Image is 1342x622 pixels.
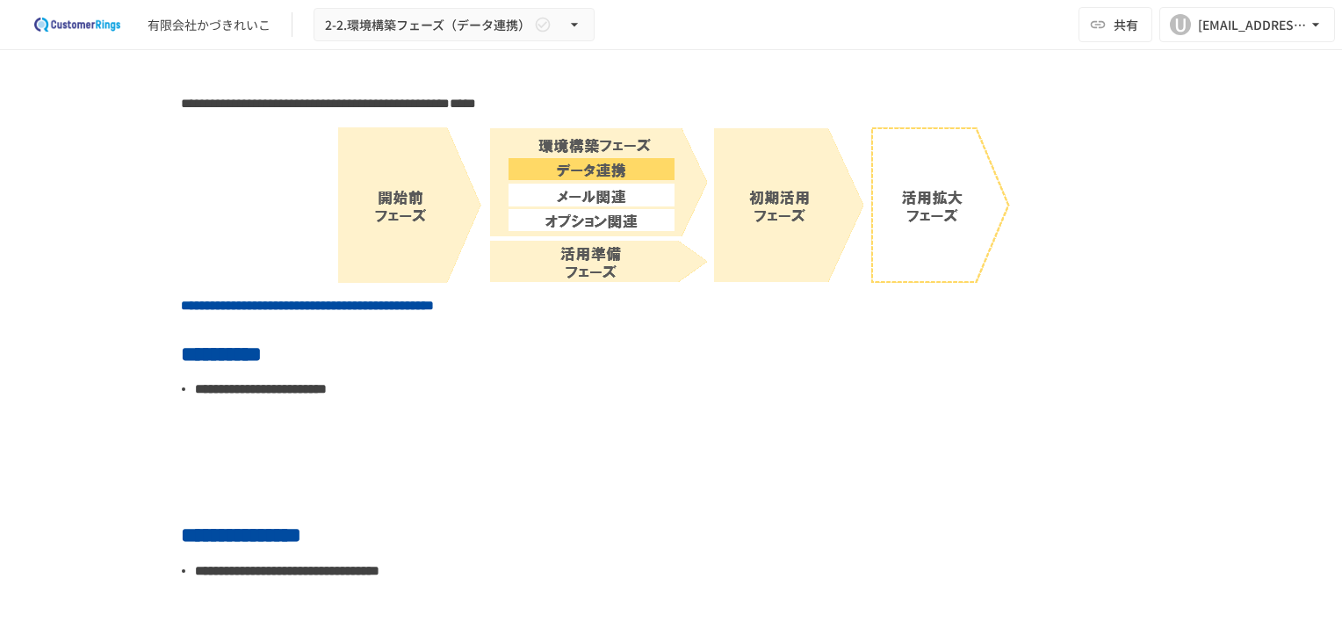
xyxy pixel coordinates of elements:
div: 有限会社かづきれいこ [148,16,271,34]
span: 共有 [1114,15,1138,34]
button: 2-2.環境構築フェーズ（データ連携） [314,8,595,42]
div: [EMAIL_ADDRESS][DOMAIN_NAME] [1198,14,1307,36]
button: 共有 [1079,7,1152,42]
button: U[EMAIL_ADDRESS][DOMAIN_NAME] [1159,7,1335,42]
div: U [1170,14,1191,35]
img: JFBTmeF0ZIOBnlhfCfiG8Lw1ngPF2H4WbqEvoNyolsu [333,123,1010,286]
span: 2-2.環境構築フェーズ（データ連携） [325,14,530,36]
img: 2eEvPB0nRDFhy0583kMjGN2Zv6C2P7ZKCFl8C3CzR0M [21,11,133,39]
